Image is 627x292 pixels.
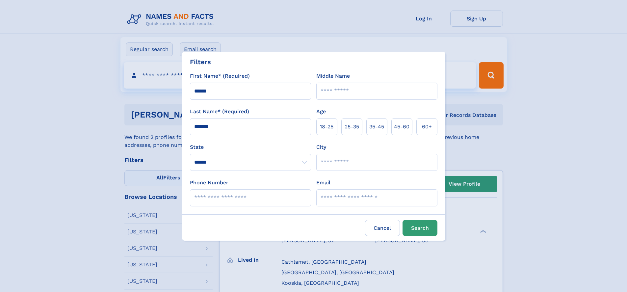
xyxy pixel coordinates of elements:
[316,72,350,80] label: Middle Name
[345,123,359,131] span: 25‑35
[394,123,409,131] span: 45‑60
[190,179,228,187] label: Phone Number
[422,123,432,131] span: 60+
[316,179,330,187] label: Email
[316,143,326,151] label: City
[365,220,400,236] label: Cancel
[403,220,437,236] button: Search
[190,72,250,80] label: First Name* (Required)
[316,108,326,116] label: Age
[190,57,211,67] div: Filters
[190,143,311,151] label: State
[369,123,384,131] span: 35‑45
[190,108,249,116] label: Last Name* (Required)
[320,123,333,131] span: 18‑25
